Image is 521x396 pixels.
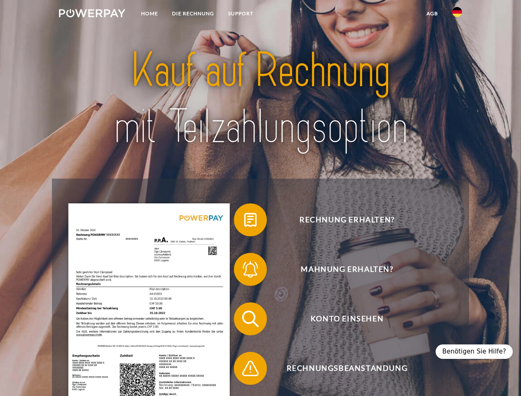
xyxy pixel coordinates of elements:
span: Rechnungsbeanstandung [246,352,448,385]
iframe: Button to launch messaging window [488,363,514,389]
a: Home [134,6,165,21]
a: agb [420,6,445,21]
img: de [452,7,462,17]
span: Mahnung erhalten? [246,253,448,286]
span: Rechnung erhalten? [246,203,448,236]
a: DIE RECHNUNG [165,6,221,21]
div: Benötigen Sie Hilfe? [436,344,513,359]
img: qb_bill.svg [240,210,261,230]
img: qb_bell.svg [240,259,261,280]
img: title-powerpay_de.svg [79,40,442,158]
img: logo-powerpay-white.svg [59,9,125,17]
a: SUPPORT [221,6,260,21]
button: Rechnungsbeanstandung [234,352,448,385]
button: Konto einsehen [234,302,448,335]
span: Konto einsehen [246,302,448,335]
button: Rechnung erhalten? [234,203,448,236]
img: qb_warning.svg [240,358,261,379]
button: Mahnung erhalten? [234,253,448,286]
img: qb_search.svg [240,309,261,329]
